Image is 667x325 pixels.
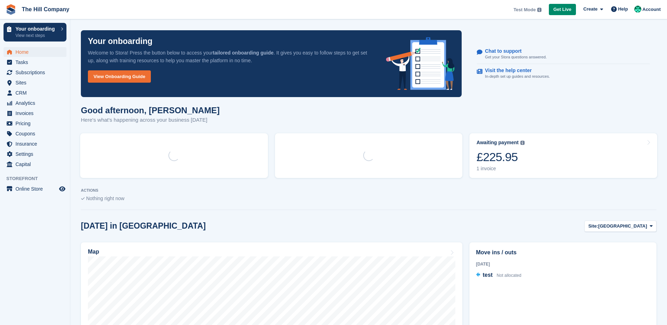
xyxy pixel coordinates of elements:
h2: Move ins / outs [476,248,650,257]
img: blank_slate_check_icon-ba018cac091ee9be17c0a81a6c232d5eb81de652e7a59be601be346b1b6ddf79.svg [81,197,85,200]
span: Sites [15,78,58,88]
span: test [483,272,493,278]
a: menu [4,88,66,98]
img: stora-icon-8386f47178a22dfd0bd8f6a31ec36ba5ce8667c1dd55bd0f319d3a0aa187defe.svg [6,4,16,15]
strong: tailored onboarding guide [213,50,274,56]
a: Get Live [549,4,576,15]
p: Your onboarding [88,37,153,45]
h2: [DATE] in [GEOGRAPHIC_DATA] [81,221,206,231]
img: onboarding-info-6c161a55d2c0e0a8cae90662b2fe09162a5109e8cc188191df67fb4f79e88e88.svg [386,37,455,90]
img: Bradley Hill [634,6,641,13]
span: Home [15,47,58,57]
span: Help [618,6,628,13]
a: menu [4,47,66,57]
a: Chat to support Get your Stora questions answered. [477,45,650,64]
p: View next steps [15,32,57,39]
a: The Hill Company [19,4,72,15]
a: menu [4,129,66,139]
p: Here's what's happening across your business [DATE] [81,116,220,124]
span: Get Live [553,6,571,13]
a: Preview store [58,185,66,193]
span: [GEOGRAPHIC_DATA] [598,223,647,230]
span: Online Store [15,184,58,194]
span: CRM [15,88,58,98]
a: menu [4,57,66,67]
h2: Map [88,249,99,255]
a: Your onboarding View next steps [4,23,66,42]
a: menu [4,108,66,118]
span: Subscriptions [15,68,58,77]
a: Visit the help center In-depth set up guides and resources. [477,64,650,83]
img: icon-info-grey-7440780725fd019a000dd9b08b2336e03edf1995a4989e88bcd33f0948082b44.svg [537,8,541,12]
a: View Onboarding Guide [88,70,151,83]
span: Storefront [6,175,70,182]
p: Chat to support [485,48,541,54]
span: Insurance [15,139,58,149]
div: £225.95 [476,150,525,164]
a: menu [4,149,66,159]
span: Site: [588,223,598,230]
span: Account [642,6,661,13]
p: Welcome to Stora! Press the button below to access your . It gives you easy to follow steps to ge... [88,49,375,64]
button: Site: [GEOGRAPHIC_DATA] [584,221,656,232]
a: menu [4,184,66,194]
a: test Not allocated [476,271,521,280]
span: Capital [15,159,58,169]
a: menu [4,159,66,169]
span: Coupons [15,129,58,139]
a: menu [4,139,66,149]
span: Create [583,6,597,13]
div: 1 invoice [476,166,525,172]
p: Get your Stora questions answered. [485,54,546,60]
span: Invoices [15,108,58,118]
span: Not allocated [497,273,521,278]
span: Nothing right now [86,196,124,201]
h1: Good afternoon, [PERSON_NAME] [81,106,220,115]
p: In-depth set up guides and resources. [485,74,550,79]
p: Visit the help center [485,68,544,74]
a: menu [4,68,66,77]
a: menu [4,98,66,108]
span: Tasks [15,57,58,67]
span: Analytics [15,98,58,108]
div: [DATE] [476,261,650,267]
span: Pricing [15,119,58,128]
p: Your onboarding [15,26,57,31]
p: ACTIONS [81,188,656,193]
a: menu [4,78,66,88]
img: icon-info-grey-7440780725fd019a000dd9b08b2336e03edf1995a4989e88bcd33f0948082b44.svg [520,141,525,145]
a: menu [4,119,66,128]
span: Settings [15,149,58,159]
div: Awaiting payment [476,140,519,146]
span: Test Mode [513,6,535,13]
a: Awaiting payment £225.95 1 invoice [469,133,657,178]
